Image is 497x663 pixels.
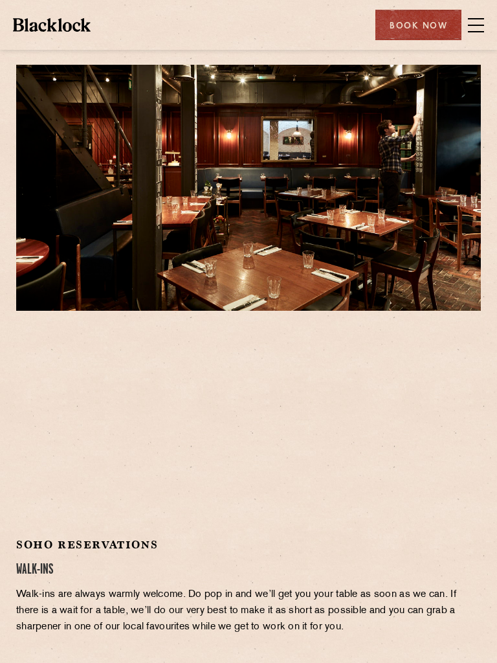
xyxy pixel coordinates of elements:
div: Book Now [375,10,461,40]
h4: Walk-Ins [16,561,481,579]
iframe: OpenTable make booking widget [176,330,321,525]
p: Walk-ins are always warmly welcome. Do pop in and we’ll get you your table as soon as we can. If ... [16,587,481,635]
h2: Soho Reservations [16,538,481,552]
img: BL_Textured_Logo-footer-cropped.svg [13,18,91,31]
